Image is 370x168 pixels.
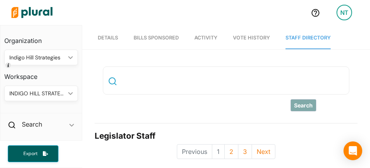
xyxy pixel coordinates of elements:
h3: Organization [4,29,78,46]
button: Export [8,145,58,162]
div: Open Intercom Messenger [344,141,362,160]
a: NT [330,2,358,23]
h3: Workspace [4,65,78,82]
button: Next [252,144,275,159]
span: Details [98,35,118,41]
span: Activity [194,35,217,41]
div: Tooltip anchor [5,62,12,69]
a: Staff Directory [285,27,331,49]
div: NT [337,5,352,20]
span: Vote History [233,35,270,41]
div: INDIGO HILL STRATEGIES [9,89,65,98]
button: Search [291,99,316,111]
button: 2 [224,144,238,159]
a: Details [98,27,118,49]
span: Bills Sponsored [134,35,179,41]
button: 3 [238,144,252,159]
span: Export [18,150,43,157]
a: Activity [194,27,217,49]
h2: Search [22,120,42,129]
h2: Legislator Staff [95,131,358,145]
a: Bills Sponsored [134,27,179,49]
a: Vote History [233,27,270,49]
div: Indigo Hill Strategies [9,54,65,62]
